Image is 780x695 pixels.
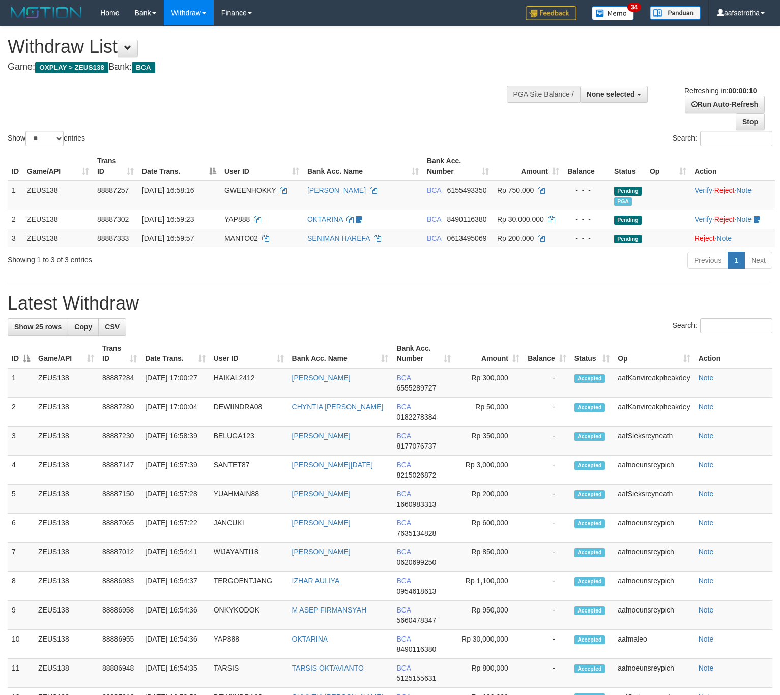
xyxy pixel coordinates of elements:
span: Accepted [574,606,605,615]
a: Note [736,215,752,224]
button: None selected [580,86,648,103]
td: aafnoeunsreypich [614,572,694,601]
a: Verify [695,215,712,224]
td: [DATE] 16:54:37 [141,572,209,601]
td: - [524,659,570,688]
span: [DATE] 16:58:16 [142,186,194,194]
td: ZEUS138 [34,427,98,456]
a: Note [699,432,714,440]
td: ZEUS138 [23,229,93,247]
th: Action [690,152,775,181]
th: Bank Acc. Number: activate to sort column ascending [423,152,493,181]
th: Date Trans.: activate to sort column descending [138,152,220,181]
span: Copy 8215026872 to clipboard [396,471,436,479]
td: - [524,543,570,572]
select: Showentries [25,131,64,146]
td: - [524,368,570,398]
th: ID [8,152,23,181]
span: BCA [396,577,411,585]
a: [PERSON_NAME] [292,490,351,498]
a: Note [699,577,714,585]
div: PGA Site Balance / [507,86,580,103]
span: BCA [396,403,411,411]
a: [PERSON_NAME] [307,186,366,194]
span: Refreshing in: [684,87,757,95]
span: BCA [132,62,155,73]
span: Pending [614,187,642,196]
th: Game/API: activate to sort column ascending [23,152,93,181]
img: panduan.png [650,6,701,20]
th: Op: activate to sort column ascending [614,339,694,368]
a: Note [699,664,714,672]
td: - [524,456,570,485]
th: Bank Acc. Name: activate to sort column ascending [288,339,393,368]
a: Reject [695,234,715,242]
td: YUAHMAIN88 [210,485,288,514]
td: 88887280 [98,398,141,427]
th: Game/API: activate to sort column ascending [34,339,98,368]
th: ID: activate to sort column descending [8,339,34,368]
h1: Withdraw List [8,37,510,57]
td: ZEUS138 [23,181,93,210]
th: Balance: activate to sort column ascending [524,339,570,368]
td: [DATE] 16:54:41 [141,543,209,572]
span: Pending [614,235,642,243]
td: 88887065 [98,514,141,543]
td: [DATE] 16:58:39 [141,427,209,456]
td: 88887284 [98,368,141,398]
span: Accepted [574,635,605,644]
td: 1 [8,181,23,210]
span: 88887333 [97,234,129,242]
th: Amount: activate to sort column ascending [493,152,563,181]
td: 3 [8,229,23,247]
h1: Latest Withdraw [8,293,772,314]
td: [DATE] 16:57:28 [141,485,209,514]
a: Reject [714,186,735,194]
td: ZEUS138 [34,572,98,601]
a: Verify [695,186,712,194]
td: DEWIINDRA08 [210,398,288,427]
a: Note [699,403,714,411]
td: [DATE] 16:57:39 [141,456,209,485]
td: aafKanvireakpheakdey [614,368,694,398]
span: BCA [396,432,411,440]
td: [DATE] 16:54:36 [141,630,209,659]
span: MANTO02 [224,234,258,242]
td: TERGOENTJANG [210,572,288,601]
div: - - - [567,214,606,225]
td: TARSIS [210,659,288,688]
a: Note [699,635,714,643]
span: [DATE] 16:59:23 [142,215,194,224]
label: Search: [673,131,772,146]
td: 1 [8,368,34,398]
td: ZEUS138 [34,456,98,485]
td: 7 [8,543,34,572]
td: [DATE] 17:00:04 [141,398,209,427]
td: ZEUS138 [34,543,98,572]
td: 6 [8,514,34,543]
td: · · [690,181,775,210]
td: aafKanvireakpheakdey [614,398,694,427]
th: Trans ID: activate to sort column ascending [98,339,141,368]
a: CSV [98,318,126,336]
td: 11 [8,659,34,688]
td: 2 [8,210,23,229]
span: Accepted [574,374,605,383]
span: BCA [427,186,441,194]
td: 88887230 [98,427,141,456]
span: Copy 8490116380 to clipboard [396,645,436,653]
td: ZEUS138 [34,601,98,630]
a: OKTARINA [307,215,343,224]
td: ZEUS138 [34,630,98,659]
td: ZEUS138 [34,485,98,514]
td: aafnoeunsreypich [614,601,694,630]
div: - - - [567,185,606,196]
span: CSV [105,323,120,331]
a: Reject [714,215,735,224]
th: Status [610,152,646,181]
a: Note [699,606,714,614]
td: ZEUS138 [34,659,98,688]
a: OKTARINA [292,635,328,643]
strong: 00:00:10 [728,87,757,95]
th: Balance [563,152,610,181]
